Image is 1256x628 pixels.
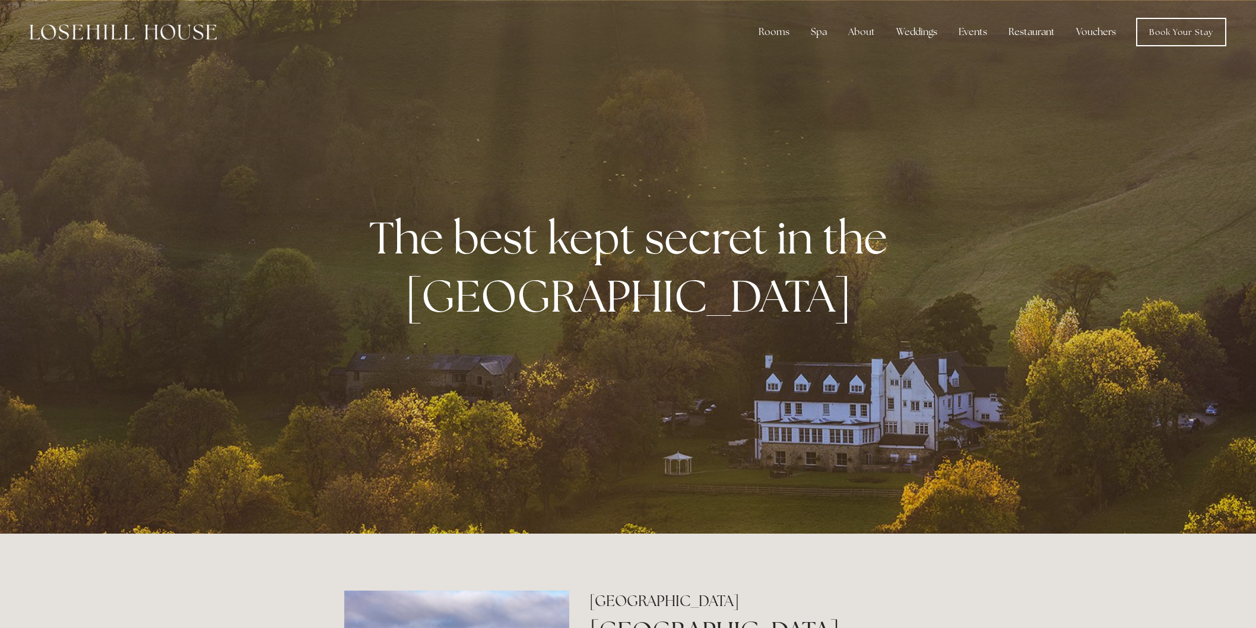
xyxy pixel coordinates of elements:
[887,20,947,44] div: Weddings
[839,20,884,44] div: About
[1067,20,1125,44] a: Vouchers
[1136,18,1226,46] a: Book Your Stay
[589,591,912,611] h2: [GEOGRAPHIC_DATA]
[949,20,997,44] div: Events
[30,24,217,40] img: Losehill House
[369,208,897,325] strong: The best kept secret in the [GEOGRAPHIC_DATA]
[801,20,836,44] div: Spa
[999,20,1064,44] div: Restaurant
[749,20,799,44] div: Rooms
